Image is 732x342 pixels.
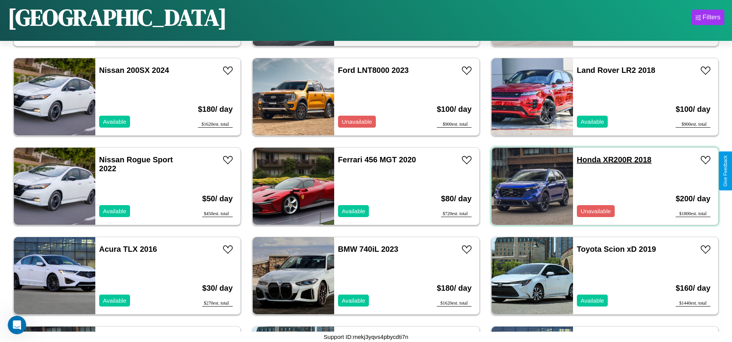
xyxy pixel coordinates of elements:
div: $ 1800 est. total [676,211,710,217]
h1: [GEOGRAPHIC_DATA] [8,2,227,33]
p: Support ID: mekj3yqvs4pbycdti7n [324,332,408,342]
a: Honda XR200R 2018 [577,155,651,164]
a: Ford LNT8000 2023 [338,66,409,74]
a: BMW 740iL 2023 [338,245,398,253]
div: $ 450 est. total [202,211,233,217]
p: Available [342,295,365,306]
p: Available [581,295,604,306]
a: Acura TLX 2016 [99,245,157,253]
iframe: Intercom live chat [8,316,26,334]
h3: $ 180 / day [437,276,472,300]
p: Available [581,116,604,127]
h3: $ 160 / day [676,276,710,300]
h3: $ 100 / day [676,97,710,121]
a: Ferrari 456 MGT 2020 [338,155,416,164]
a: Land Rover LR2 2018 [577,66,655,74]
p: Available [103,206,127,216]
div: Give Feedback [723,155,728,187]
p: Available [342,206,365,216]
p: Available [103,116,127,127]
div: $ 1620 est. total [198,121,233,128]
a: Toyota Scion xD 2019 [577,245,656,253]
h3: $ 50 / day [202,187,233,211]
div: $ 1440 est. total [676,300,710,307]
h3: $ 180 / day [198,97,233,121]
p: Unavailable [581,206,611,216]
div: $ 720 est. total [441,211,472,217]
div: Filters [703,13,720,21]
h3: $ 30 / day [202,276,233,300]
h3: $ 80 / day [441,187,472,211]
p: Unavailable [342,116,372,127]
div: $ 900 est. total [676,121,710,128]
div: $ 270 est. total [202,300,233,307]
a: Nissan Rogue Sport 2022 [99,155,173,173]
button: Filters [691,10,724,25]
h3: $ 200 / day [676,187,710,211]
p: Available [103,295,127,306]
div: $ 900 est. total [437,121,472,128]
a: Nissan 200SX 2024 [99,66,169,74]
h3: $ 100 / day [437,97,472,121]
div: $ 1620 est. total [437,300,472,307]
